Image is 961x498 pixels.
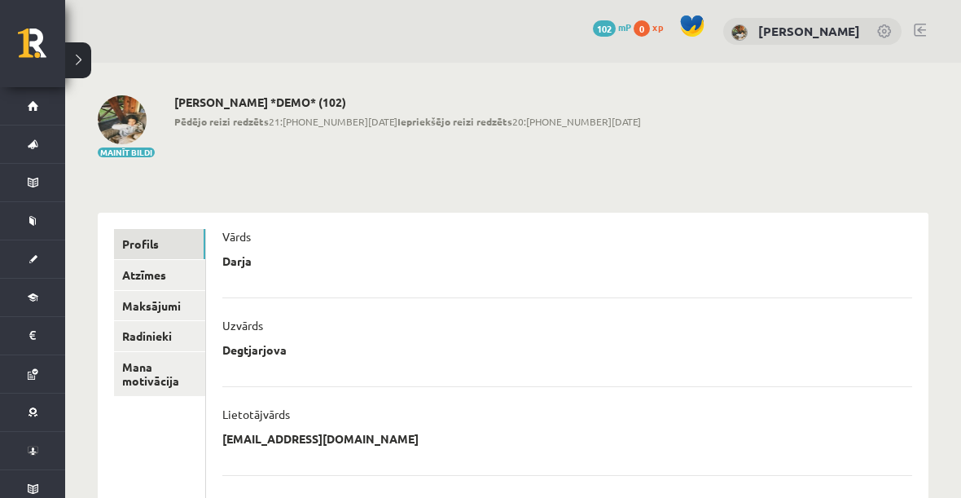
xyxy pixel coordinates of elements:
a: Mana motivācija [114,352,205,396]
p: [EMAIL_ADDRESS][DOMAIN_NAME] [222,431,419,446]
a: Atzīmes [114,260,205,290]
a: 0 xp [634,20,671,33]
h2: [PERSON_NAME] *DEMO* (102) [174,95,641,109]
p: Lietotājvārds [222,407,290,421]
span: mP [618,20,631,33]
span: xp [652,20,663,33]
img: Darja Degtjarjova [98,95,147,144]
a: [PERSON_NAME] [758,23,860,39]
b: Iepriekšējo reizi redzēts [397,115,512,128]
img: Darja Degtjarjova [731,24,748,41]
a: Maksājumi [114,291,205,321]
a: Rīgas 1. Tālmācības vidusskola [18,29,65,69]
button: Mainīt bildi [98,148,155,157]
a: Radinieki [114,321,205,351]
span: 21:[PHONE_NUMBER][DATE] 20:[PHONE_NUMBER][DATE] [174,114,641,129]
p: Uzvārds [222,318,263,333]
span: 0 [634,20,650,37]
p: Darja [222,253,252,268]
span: 102 [593,20,616,37]
a: Profils [114,229,205,259]
p: Vārds [222,229,251,244]
p: Degtjarjova [222,342,287,357]
a: 102 mP [593,20,631,33]
b: Pēdējo reizi redzēts [174,115,269,128]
